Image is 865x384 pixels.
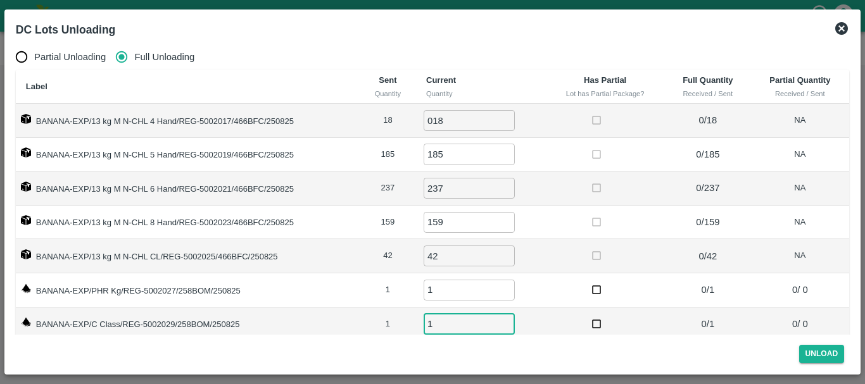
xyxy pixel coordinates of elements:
td: 237 [360,171,416,206]
b: Has Partial [584,75,626,85]
img: weight [21,283,31,294]
input: 0 [424,144,515,164]
p: 0 / 1 [670,317,745,331]
p: 0 / 42 [670,249,745,263]
img: box [21,182,31,192]
div: Received / Sent [675,88,740,99]
b: Label [26,82,47,91]
img: box [21,114,31,124]
input: 0 [424,280,515,300]
img: box [21,215,31,225]
input: 0 [424,110,515,131]
p: 0 / 185 [670,147,745,161]
p: 0 / 237 [670,181,745,195]
input: 0 [424,212,515,233]
td: NA [751,138,850,172]
input: 0 [424,313,515,334]
span: Partial Unloading [34,50,106,64]
td: BANANA-EXP/13 kg M N-CHL 8 Hand/REG-5002023/466BFC/250825 [16,206,360,240]
img: box [21,147,31,158]
td: 1 [360,307,416,342]
td: NA [751,104,850,138]
div: Received / Sent [761,88,840,99]
p: 0 / 1 [670,283,745,297]
span: Full Unloading [134,50,194,64]
p: 0 / 159 [670,215,745,229]
td: NA [751,239,850,273]
div: Quantity [370,88,406,99]
td: BANANA-EXP/13 kg M N-CHL CL/REG-5002025/466BFC/250825 [16,239,360,273]
b: DC Lots Unloading [16,23,115,36]
td: 42 [360,239,416,273]
b: Full Quantity [683,75,733,85]
td: BANANA-EXP/PHR Kg/REG-5002027/258BOM/250825 [16,273,360,307]
p: 0 / 0 [756,283,845,297]
td: 159 [360,206,416,240]
td: BANANA-EXP/13 kg M N-CHL 6 Hand/REG-5002021/466BFC/250825 [16,171,360,206]
td: 18 [360,104,416,138]
b: Sent [379,75,396,85]
b: Current [426,75,456,85]
button: Unload [799,345,845,363]
td: BANANA-EXP/13 kg M N-CHL 5 Hand/REG-5002019/466BFC/250825 [16,138,360,172]
td: 185 [360,138,416,172]
td: BANANA-EXP/C Class/REG-5002029/258BOM/250825 [16,307,360,342]
td: 1 [360,273,416,307]
img: weight [21,317,31,327]
div: Quantity [426,88,535,99]
p: 0 / 18 [670,113,745,127]
img: box [21,249,31,259]
div: Lot has Partial Package? [555,88,655,99]
b: Partial Quantity [769,75,830,85]
td: NA [751,206,850,240]
input: 0 [424,178,515,199]
p: 0 / 0 [756,317,845,331]
td: BANANA-EXP/13 kg M N-CHL 4 Hand/REG-5002017/466BFC/250825 [16,104,360,138]
input: 0 [424,245,515,266]
td: NA [751,171,850,206]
